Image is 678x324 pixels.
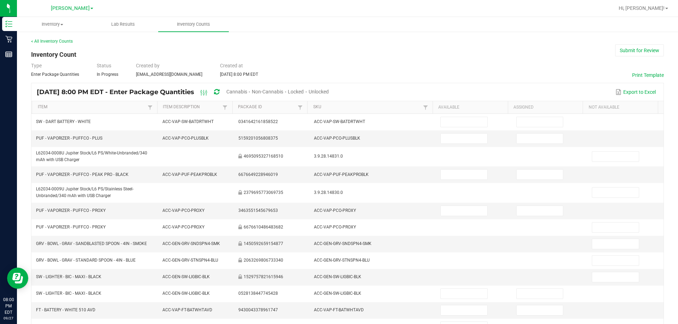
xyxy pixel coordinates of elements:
[36,136,102,141] span: PUF - VAPORIZER - PUFFCO - PLUS
[17,17,88,32] a: Inventory
[288,89,304,94] span: Locked
[162,225,204,230] span: ACC-VAP-PCO-PROXY
[314,172,369,177] span: ACC-VAP-PUF-PEAKPROBLK
[136,63,160,68] span: Created by
[244,274,283,279] span: 1529757821615946
[88,17,158,32] a: Lab Results
[314,119,365,124] span: ACC-VAP-SW-BATDRTWHT
[309,89,329,94] span: Unlocked
[314,258,370,263] span: ACC-GEN-GRV-STNSPN4-BLU
[619,5,665,11] span: Hi, [PERSON_NAME]!
[158,17,229,32] a: Inventory Counts
[38,104,146,110] a: ItemSortable
[162,172,217,177] span: ACC-VAP-PUF-PEAKPROBLK
[238,208,278,213] span: 3463551545679653
[17,21,87,27] span: Inventory
[220,63,243,68] span: Created at
[5,20,12,27] inline-svg: Inventory
[36,241,147,246] span: GRV - BOWL - GRAV - SANDBLASTED SPOON - 4IN - SMOKE
[162,258,218,263] span: ACC-GEN-GRV-STNSPN4-BLU
[313,104,421,110] a: SKUSortable
[36,119,91,124] span: SW - DART BATTERY - WHITE
[36,258,136,263] span: GRV - BOWL - GRAV - STANDARD SPOON - 4IN - BLUE
[31,51,76,58] span: Inventory Count
[7,268,28,289] iframe: Resource center
[5,51,12,58] inline-svg: Reports
[220,72,258,77] span: [DATE] 8:00 PM EDT
[433,101,508,114] th: Available
[36,307,95,312] span: FT - BATTERY - WHITE 510 AVD
[314,136,360,141] span: ACC-VAP-PCO-PLUSBLK
[244,258,283,263] span: 2063269806733340
[314,208,356,213] span: ACC-VAP-PCO-PROXY
[314,190,343,195] span: 3.9.28.14830.0
[238,136,278,141] span: 5159201056808375
[221,103,229,112] a: Filter
[162,208,204,213] span: ACC-VAP-PCO-PROXY
[36,225,106,230] span: PUF - VAPORIZER - PUFFCO - PROXY
[238,307,278,312] span: 9430043378961747
[162,241,220,246] span: ACC-GEN-GRV-SNDSPN4-SMK
[238,104,296,110] a: Package IdSortable
[314,241,371,246] span: ACC-GEN-GRV-SNDSPN4-SMK
[226,89,247,94] span: Cannabis
[314,274,361,279] span: ACC-GEN-SW-LIGBIC-BLK
[3,297,14,316] p: 08:00 PM EDT
[314,154,343,159] span: 3.9.28.14831.0
[314,225,356,230] span: ACC-VAP-PCO-PROXY
[36,274,101,279] span: SW - LIGHTER - BIC - MAXI - BLACK
[244,225,283,230] span: 6676610486483682
[36,187,133,198] span: L62034-0009U Jupiter Stock/L6 PS/Stainless Steel-Unbranded/340 mAh with USB Charger
[238,291,278,296] span: 0528138447745428
[163,104,221,110] a: Item DescriptionSortable
[314,307,364,312] span: ACC-VAP-FT-BATWHTAVD
[146,103,154,112] a: Filter
[244,154,283,159] span: 4695095327168510
[296,103,304,112] a: Filter
[244,241,283,246] span: 1450592659154877
[615,44,664,56] button: Submit for Review
[36,151,147,162] span: L62034-0008U Jupiter Stock/L6 PS/White-Unbranded/340 mAh with USB Charger
[37,86,334,99] div: [DATE] 8:00 PM EDT - Enter Package Quantities
[97,72,118,77] span: In Progress
[632,72,664,79] button: Print Template
[3,316,14,321] p: 09/27
[31,39,73,44] a: < All Inventory Counts
[421,103,430,112] a: Filter
[238,172,278,177] span: 6676649228946019
[583,101,658,114] th: Not Available
[31,72,79,77] span: Enter Package Quantities
[252,89,283,94] span: Non-Cannabis
[162,274,210,279] span: ACC-GEN-SW-LIGBIC-BLK
[136,72,202,77] span: [EMAIL_ADDRESS][DOMAIN_NAME]
[508,101,583,114] th: Assigned
[167,21,220,27] span: Inventory Counts
[51,5,90,11] span: [PERSON_NAME]
[97,63,111,68] span: Status
[102,21,144,27] span: Lab Results
[162,119,214,124] span: ACC-VAP-SW-BATDRTWHT
[36,291,101,296] span: SW - LIGHTER - BIC - MAXI - BLACK
[36,208,106,213] span: PUF - VAPORIZER - PUFFCO - PROXY
[162,307,212,312] span: ACC-VAP-FT-BATWHTAVD
[244,190,283,195] span: 2379695773069735
[314,291,361,296] span: ACC-GEN-SW-LIGBIC-BLK
[614,86,658,98] button: Export to Excel
[238,119,278,124] span: 0341642161858522
[31,63,42,68] span: Type
[36,172,129,177] span: PUF - VAPORIZER - PUFFCO - PEAK PRO - BLACK
[162,136,209,141] span: ACC-VAP-PCO-PLUSBLK
[162,291,210,296] span: ACC-GEN-SW-LIGBIC-BLK
[5,36,12,43] inline-svg: Retail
